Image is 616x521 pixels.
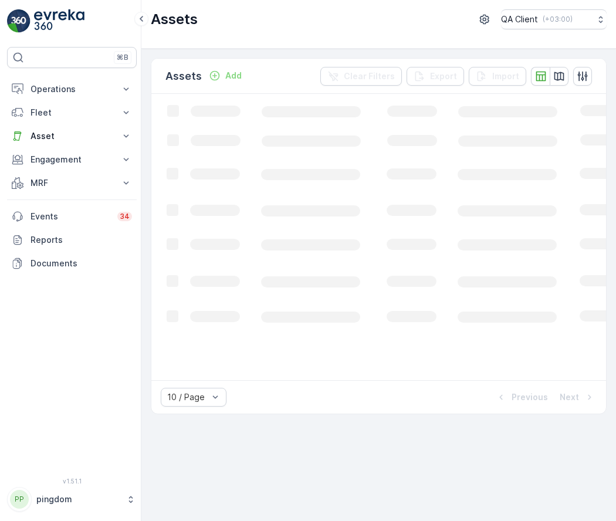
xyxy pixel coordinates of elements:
[10,490,29,509] div: PP
[151,10,198,29] p: Assets
[407,67,464,86] button: Export
[7,77,137,101] button: Operations
[31,130,113,142] p: Asset
[31,83,113,95] p: Operations
[31,177,113,189] p: MRF
[430,70,457,82] p: Export
[7,171,137,195] button: MRF
[31,234,132,246] p: Reports
[165,68,202,84] p: Assets
[204,69,246,83] button: Add
[31,211,110,222] p: Events
[7,148,137,171] button: Engagement
[492,70,519,82] p: Import
[501,9,607,29] button: QA Client(+03:00)
[31,154,113,165] p: Engagement
[559,390,597,404] button: Next
[469,67,526,86] button: Import
[320,67,402,86] button: Clear Filters
[7,252,137,275] a: Documents
[7,101,137,124] button: Fleet
[7,9,31,33] img: logo
[344,70,395,82] p: Clear Filters
[512,391,548,403] p: Previous
[7,228,137,252] a: Reports
[31,107,113,119] p: Fleet
[543,15,573,24] p: ( +03:00 )
[225,70,242,82] p: Add
[34,9,84,33] img: logo_light-DOdMpM7g.png
[7,478,137,485] span: v 1.51.1
[560,391,579,403] p: Next
[120,212,130,221] p: 34
[501,13,538,25] p: QA Client
[31,258,132,269] p: Documents
[7,205,137,228] a: Events34
[36,493,120,505] p: pingdom
[494,390,549,404] button: Previous
[117,53,128,62] p: ⌘B
[7,124,137,148] button: Asset
[7,487,137,512] button: PPpingdom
